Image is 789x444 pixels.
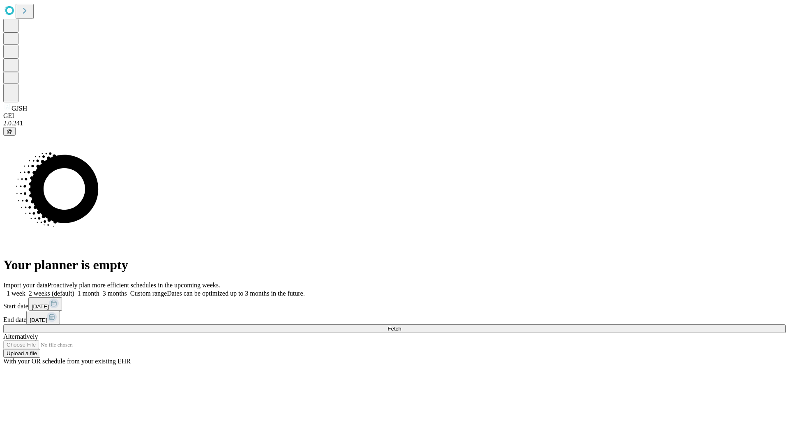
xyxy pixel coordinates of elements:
div: GEI [3,112,786,120]
span: 1 week [7,290,25,297]
span: Import your data [3,282,48,289]
span: Proactively plan more efficient schedules in the upcoming weeks. [48,282,220,289]
span: Fetch [388,326,401,332]
span: @ [7,128,12,134]
div: 2.0.241 [3,120,786,127]
h1: Your planner is empty [3,257,786,273]
button: Fetch [3,324,786,333]
span: [DATE] [30,317,47,323]
span: GJSH [12,105,27,112]
span: Custom range [130,290,167,297]
div: Start date [3,297,786,311]
span: [DATE] [32,303,49,310]
span: 1 month [78,290,99,297]
button: Upload a file [3,349,40,358]
span: Alternatively [3,333,38,340]
div: End date [3,311,786,324]
span: 2 weeks (default) [29,290,74,297]
button: [DATE] [28,297,62,311]
button: [DATE] [26,311,60,324]
span: With your OR schedule from your existing EHR [3,358,131,365]
button: @ [3,127,16,136]
span: 3 months [103,290,127,297]
span: Dates can be optimized up to 3 months in the future. [167,290,305,297]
